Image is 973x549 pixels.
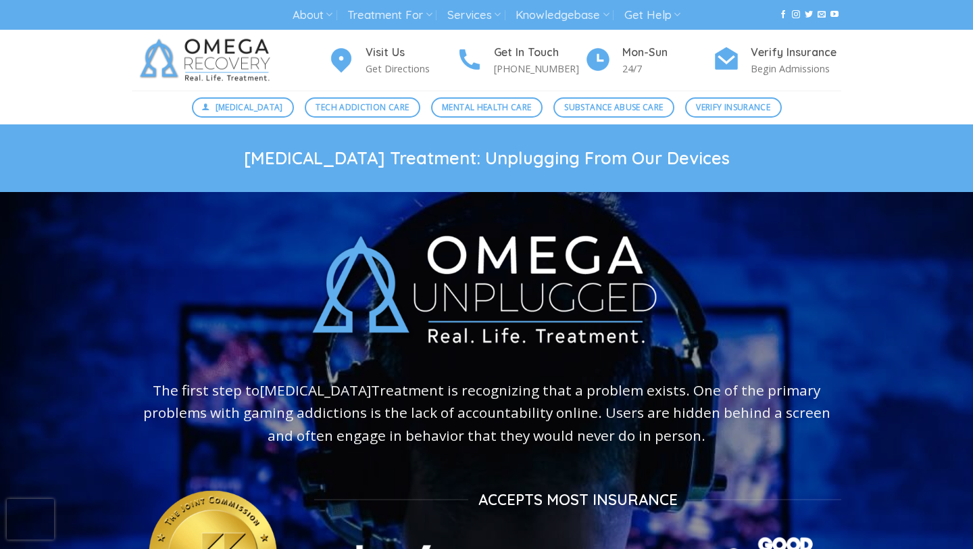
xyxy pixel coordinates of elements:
[818,10,826,20] a: Send us an email
[366,44,456,62] h4: Visit Us
[564,101,663,114] span: Substance Abuse Care
[622,44,713,62] h4: Mon-Sun
[132,30,284,91] img: Omega Recovery
[293,3,332,28] a: About
[216,101,283,114] span: [MEDICAL_DATA]
[431,97,543,118] a: Mental Health Care
[685,97,782,118] a: Verify Insurance
[442,101,531,114] span: Mental Health Care
[751,44,841,62] h4: Verify Insurance
[192,97,295,118] a: [MEDICAL_DATA]
[779,10,787,20] a: Follow on Facebook
[494,61,584,76] p: [PHONE_NUMBER]
[696,101,770,114] span: Verify Insurance
[553,97,674,118] a: Substance Abuse Care
[447,3,501,28] a: Services
[516,3,609,28] a: Knowledgebase
[347,3,432,28] a: Treatment For
[316,101,409,114] span: Tech Addiction Care
[328,44,456,77] a: Visit Us Get Directions
[830,10,839,20] a: Follow on YouTube
[494,44,584,62] h4: Get In Touch
[805,10,813,20] a: Follow on Twitter
[478,488,678,512] span: ACCEPTS MOST INSURANCE
[751,61,841,76] p: Begin Admissions
[132,379,841,447] p: The first step to Treatment is recognizing that a problem exists. One of the primary problems wit...
[624,3,680,28] a: Get Help
[792,10,800,20] a: Follow on Instagram
[366,61,456,76] p: Get Directions
[456,44,584,77] a: Get In Touch [PHONE_NUMBER]
[622,61,713,76] p: 24/7
[305,97,420,118] a: Tech Addiction Care
[259,381,371,400] a: [MEDICAL_DATA]
[713,44,841,77] a: Verify Insurance Begin Admissions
